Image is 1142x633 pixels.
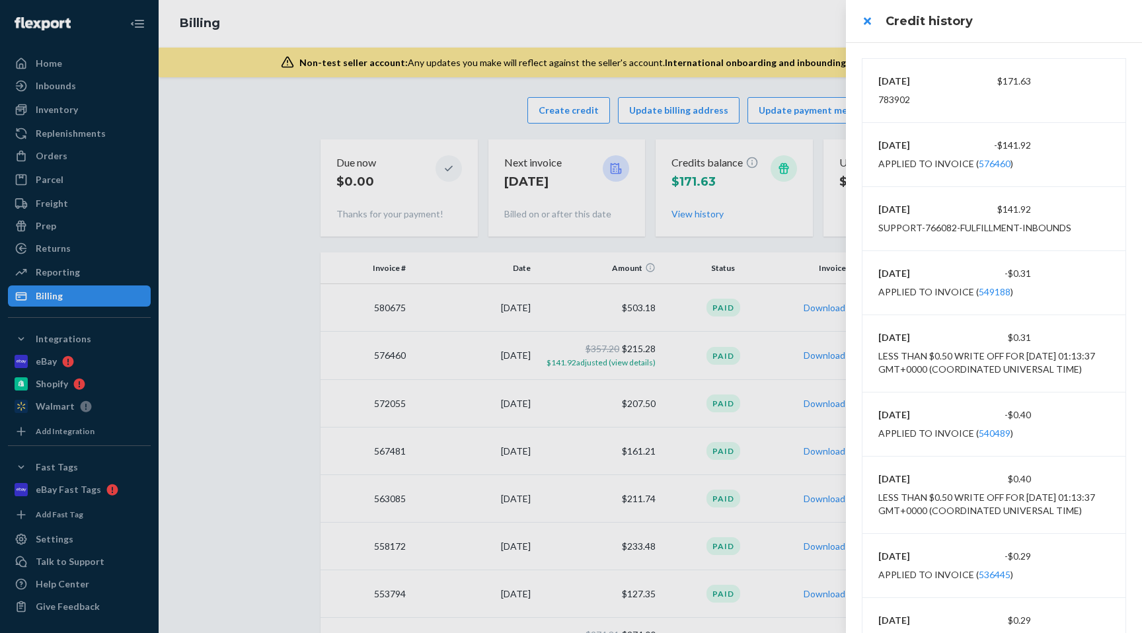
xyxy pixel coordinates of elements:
[878,75,955,88] p: [DATE]
[878,550,955,563] p: [DATE]
[878,614,955,627] p: [DATE]
[878,285,1013,299] div: Applied to invoice ( )
[955,139,1032,152] div: -$141.92
[878,157,1013,170] div: Applied to invoice ( )
[878,350,1110,376] div: less than $0.50 write off for [DATE] 01:13:37 GMT+0000 (Coordinated Universal Time)
[878,472,955,486] p: [DATE]
[955,75,1032,88] div: $171.63
[979,285,1010,299] button: 549188
[955,267,1032,280] div: -$0.31
[955,472,1032,486] div: $0.40
[979,157,1010,170] button: 576460
[878,427,1013,440] div: Applied to invoice ( )
[955,550,1032,563] div: -$0.29
[878,93,910,106] div: 783902
[955,331,1032,344] div: $0.31
[878,139,955,152] p: [DATE]
[878,408,955,422] p: [DATE]
[854,8,880,34] button: close
[878,491,1110,517] div: less than $0.50 write off for [DATE] 01:13:37 GMT+0000 (Coordinated Universal Time)
[878,267,955,280] p: [DATE]
[878,331,955,344] p: [DATE]
[955,203,1032,216] div: $141.92
[886,13,1126,30] h3: Credit history
[955,408,1032,422] div: -$0.40
[979,427,1010,440] button: 540489
[979,568,1010,581] button: 536445
[878,221,1071,235] div: Support-766082-Fulfillment-Inbounds
[878,568,1013,581] div: Applied to invoice ( )
[955,614,1032,627] div: $0.29
[878,203,955,216] p: [DATE]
